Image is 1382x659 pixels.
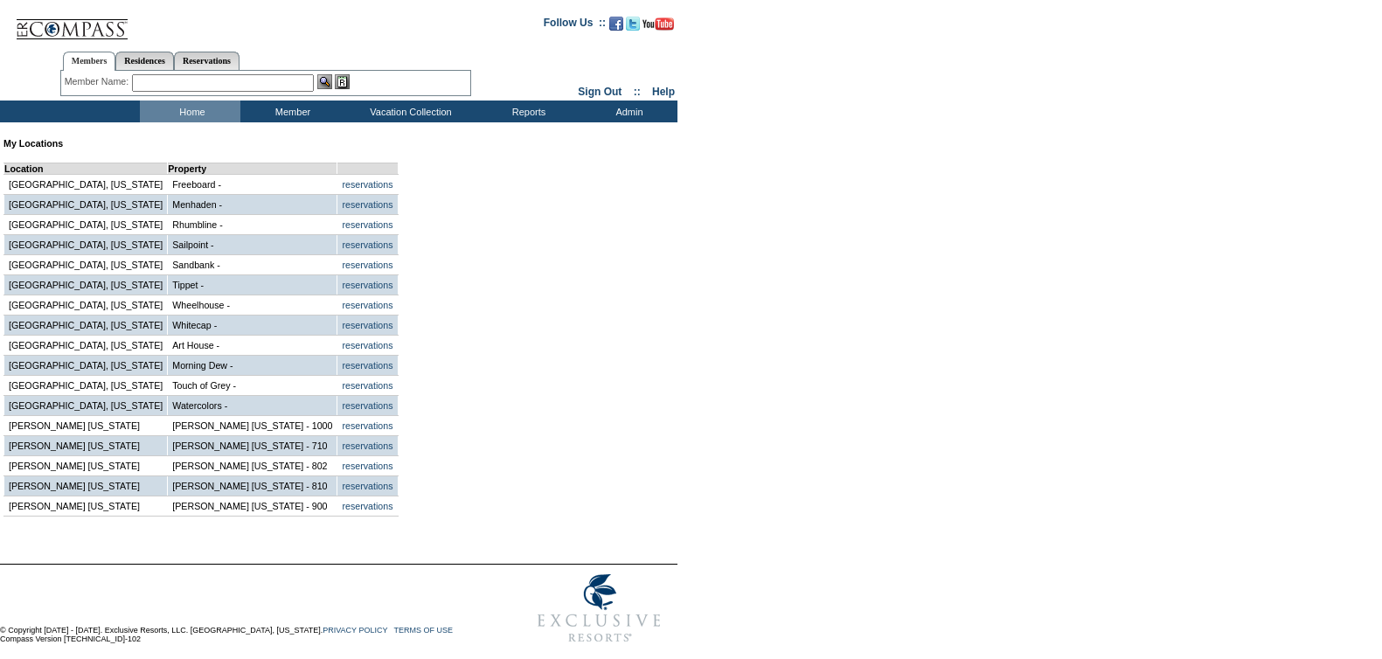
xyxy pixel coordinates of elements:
a: Sign Out [578,86,622,98]
td: Member [240,101,341,122]
a: reservations [342,501,392,511]
td: Sandbank - [168,255,337,275]
td: [GEOGRAPHIC_DATA], [US_STATE] [4,235,168,255]
a: reservations [342,300,392,310]
a: reservations [342,179,392,190]
td: [PERSON_NAME] [US_STATE] - 900 [168,496,337,517]
a: Become our fan on Facebook [609,22,623,32]
td: [PERSON_NAME] [US_STATE] [4,436,168,456]
td: [GEOGRAPHIC_DATA], [US_STATE] [4,336,168,356]
td: [GEOGRAPHIC_DATA], [US_STATE] [4,175,168,195]
td: Art House - [168,336,337,356]
td: [GEOGRAPHIC_DATA], [US_STATE] [4,376,168,396]
td: Morning Dew - [168,356,337,376]
img: Become our fan on Facebook [609,17,623,31]
td: Wheelhouse - [168,295,337,316]
td: Sailpoint - [168,235,337,255]
td: [GEOGRAPHIC_DATA], [US_STATE] [4,356,168,376]
td: [GEOGRAPHIC_DATA], [US_STATE] [4,396,168,416]
td: Menhaden - [168,195,337,215]
img: Subscribe to our YouTube Channel [642,17,674,31]
div: Member Name: [65,74,132,89]
b: My Locations [3,138,63,149]
td: [GEOGRAPHIC_DATA], [US_STATE] [4,316,168,336]
td: Rhumbline - [168,215,337,235]
a: reservations [342,320,392,330]
a: reservations [342,219,392,230]
td: Watercolors - [168,396,337,416]
td: Touch of Grey - [168,376,337,396]
td: Follow Us :: [544,15,606,36]
td: Home [140,101,240,122]
td: [PERSON_NAME] [US_STATE] - 710 [168,436,337,456]
a: Help [652,86,675,98]
td: [PERSON_NAME] [US_STATE] - 1000 [168,416,337,436]
td: Whitecap - [168,316,337,336]
td: [GEOGRAPHIC_DATA], [US_STATE] [4,215,168,235]
span: :: [634,86,641,98]
a: reservations [342,280,392,290]
td: Freeboard - [168,175,337,195]
img: Compass Home [15,4,128,40]
a: reservations [342,481,392,491]
td: [GEOGRAPHIC_DATA], [US_STATE] [4,255,168,275]
img: Exclusive Resorts [521,565,677,652]
td: [PERSON_NAME] [US_STATE] [4,416,168,436]
a: Residences [115,52,174,70]
td: [GEOGRAPHIC_DATA], [US_STATE] [4,195,168,215]
img: Reservations [335,74,350,89]
td: Tippet - [168,275,337,295]
a: Follow us on Twitter [626,22,640,32]
td: [PERSON_NAME] [US_STATE] - 802 [168,456,337,476]
a: PRIVACY POLICY [323,626,387,635]
td: [PERSON_NAME] [US_STATE] - 810 [168,476,337,496]
td: Property [168,163,337,175]
a: reservations [342,440,392,451]
td: Location [4,163,168,175]
td: [GEOGRAPHIC_DATA], [US_STATE] [4,295,168,316]
a: reservations [342,340,392,350]
a: reservations [342,461,392,471]
a: Subscribe to our YouTube Channel [642,22,674,32]
a: TERMS OF USE [394,626,454,635]
td: Reports [476,101,577,122]
td: [PERSON_NAME] [US_STATE] [4,456,168,476]
a: reservations [342,420,392,431]
a: Reservations [174,52,240,70]
img: View [317,74,332,89]
a: reservations [342,380,392,391]
a: reservations [342,400,392,411]
a: reservations [342,360,392,371]
td: Vacation Collection [341,101,476,122]
a: Members [63,52,116,71]
a: reservations [342,239,392,250]
img: Follow us on Twitter [626,17,640,31]
td: [GEOGRAPHIC_DATA], [US_STATE] [4,275,168,295]
td: Admin [577,101,677,122]
a: reservations [342,260,392,270]
td: [PERSON_NAME] [US_STATE] [4,496,168,517]
td: [PERSON_NAME] [US_STATE] [4,476,168,496]
a: reservations [342,199,392,210]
